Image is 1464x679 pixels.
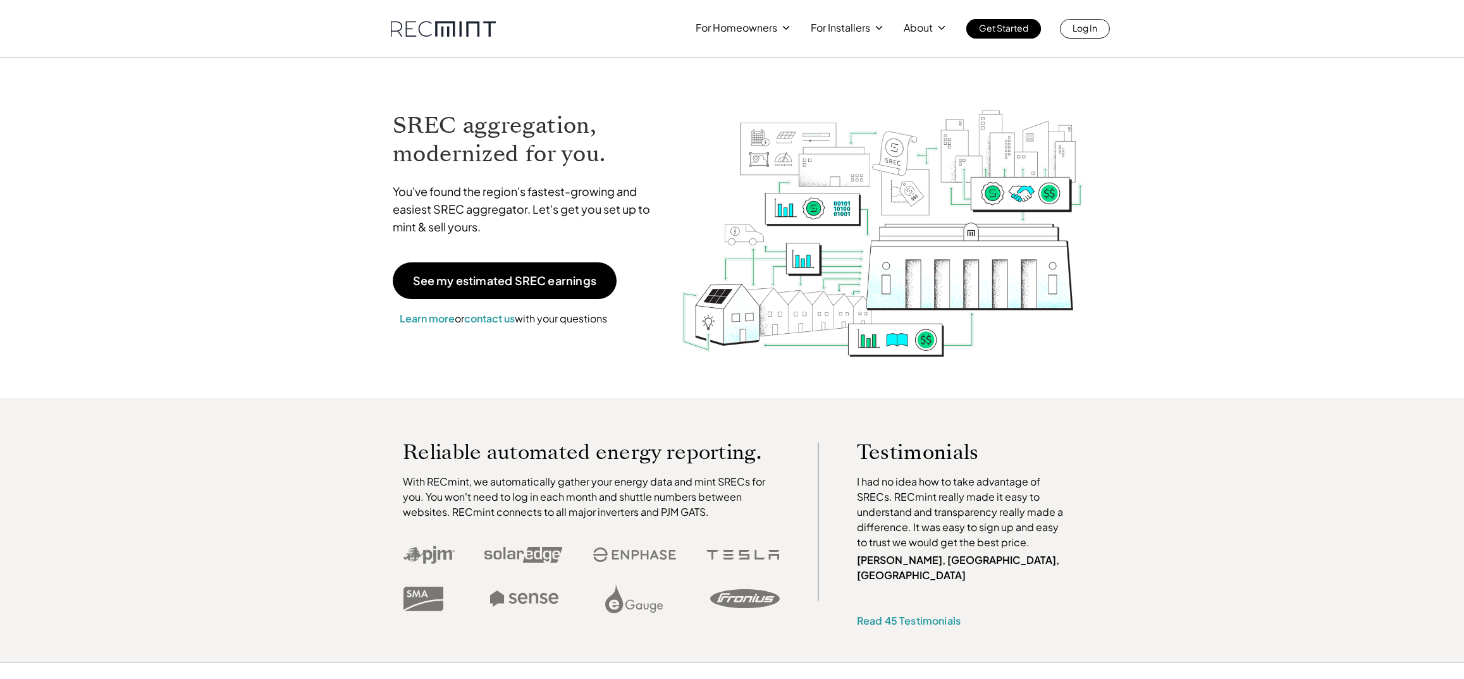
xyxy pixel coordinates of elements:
p: [PERSON_NAME], [GEOGRAPHIC_DATA], [GEOGRAPHIC_DATA] [857,553,1069,583]
p: Testimonials [857,443,1045,462]
a: contact us [464,312,515,325]
p: Reliable automated energy reporting. [403,443,780,462]
p: or with your questions [393,310,614,327]
p: For Installers [811,19,870,37]
p: See my estimated SREC earnings [413,275,596,286]
p: You've found the region's fastest-growing and easiest SREC aggregator. Let's get you set up to mi... [393,183,662,236]
a: Learn more [400,312,455,325]
p: For Homeowners [696,19,777,37]
a: Read 45 Testimonials [857,614,961,627]
img: RECmint value cycle [680,76,1084,360]
p: With RECmint, we automatically gather your energy data and mint SRECs for you. You won't need to ... [403,474,780,520]
p: I had no idea how to take advantage of SRECs. RECmint really made it easy to understand and trans... [857,474,1069,550]
a: See my estimated SREC earnings [393,262,617,299]
h1: SREC aggregation, modernized for you. [393,111,662,168]
a: Get Started [966,19,1041,39]
p: Get Started [979,19,1028,37]
p: Log In [1073,19,1097,37]
p: About [904,19,933,37]
a: Log In [1060,19,1110,39]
